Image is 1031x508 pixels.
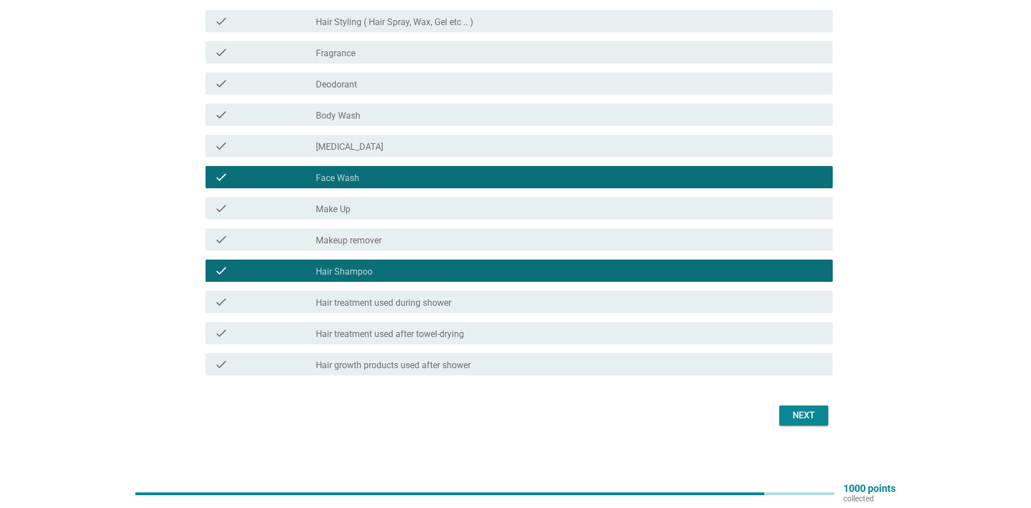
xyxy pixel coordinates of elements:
i: check [214,46,228,59]
label: Hair growth products used after shower [316,360,471,371]
i: check [214,139,228,153]
i: check [214,233,228,246]
i: check [214,358,228,371]
i: check [214,14,228,28]
label: Make Up [316,204,350,215]
p: collected [843,494,896,504]
label: Hair Shampoo [316,266,373,277]
label: Fragrance [316,48,355,59]
i: check [214,202,228,215]
p: 1000 points [843,483,896,494]
div: Next [788,409,819,422]
label: Hair treatment used during shower [316,297,451,309]
i: check [214,170,228,184]
label: Face Wash [316,173,359,184]
i: check [214,77,228,90]
label: Makeup remover [316,235,382,246]
i: check [214,264,228,277]
label: [MEDICAL_DATA] [316,141,383,153]
label: Body Wash [316,110,360,121]
i: check [214,295,228,309]
label: Deodorant [316,79,357,90]
i: check [214,326,228,340]
i: check [214,108,228,121]
button: Next [779,406,828,426]
label: Hair treatment used after towel-drying [316,329,464,340]
label: Hair Styling ( Hair Spray, Wax, Gel etc .. ) [316,17,473,28]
